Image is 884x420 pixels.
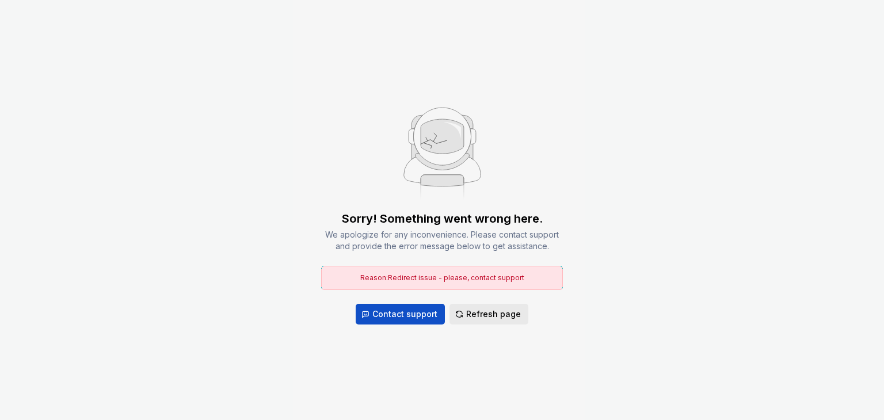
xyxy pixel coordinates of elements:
[360,273,524,282] span: Reason: Redirect issue - please, contact support
[356,304,445,324] button: Contact support
[449,304,528,324] button: Refresh page
[321,229,563,252] div: We apologize for any inconvenience. Please contact support and provide the error message below to...
[372,308,437,320] span: Contact support
[342,211,543,227] div: Sorry! Something went wrong here.
[466,308,521,320] span: Refresh page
